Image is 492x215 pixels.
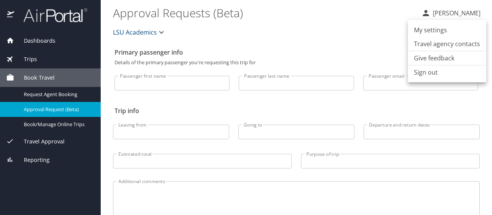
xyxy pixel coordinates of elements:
[408,37,486,51] a: Travel agency contacts
[414,53,454,63] a: Give feedback
[408,23,486,37] a: My settings
[408,65,486,79] li: Sign out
